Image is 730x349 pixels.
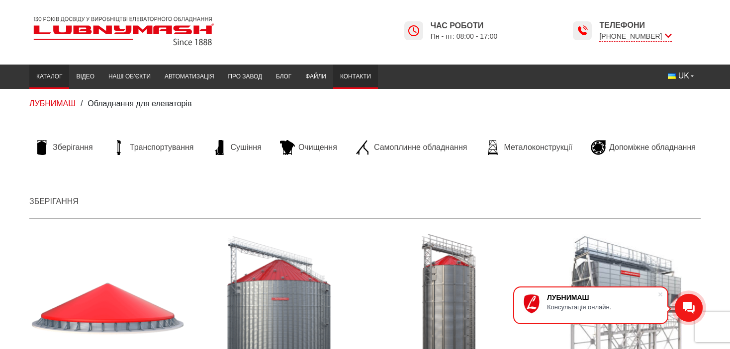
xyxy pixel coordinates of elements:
span: Допоміжне обладнання [609,142,696,153]
span: / [81,99,83,108]
a: Автоматизація [158,67,221,86]
img: Lubnymash time icon [576,25,588,37]
span: Телефони [599,20,671,31]
span: Металоконструкції [504,142,572,153]
span: Зберігання [53,142,93,153]
a: Відео [69,67,101,86]
img: Lubnymash time icon [408,25,420,37]
span: [PHONE_NUMBER] [599,31,671,42]
span: Самоплинне обладнання [374,142,467,153]
a: Зберігання [29,197,79,206]
img: Lubnymash [29,12,218,50]
a: Файли [298,67,333,86]
a: Зберігання [29,140,98,155]
img: Українська [668,73,676,79]
a: Сушіння [207,140,267,155]
div: Консультація онлайн. [547,303,657,311]
span: Пн - пт: 08:00 - 17:00 [431,32,498,41]
a: Контакти [333,67,378,86]
span: Час роботи [431,20,498,31]
a: Блог [269,67,298,86]
a: Металоконструкції [480,140,577,155]
div: ЛУБНИМАШ [547,293,657,301]
a: ЛУБНИМАШ [29,99,76,108]
span: Обладнання для елеваторів [88,99,191,108]
a: Наші об’єкти [101,67,158,86]
span: Сушіння [231,142,262,153]
a: Очищення [275,140,342,155]
span: Транспортування [130,142,194,153]
span: UK [678,70,689,81]
span: Очищення [298,142,337,153]
a: Каталог [29,67,69,86]
a: Транспортування [106,140,199,155]
a: Про завод [221,67,269,86]
a: Самоплинне обладнання [351,140,472,155]
a: Допоміжне обладнання [586,140,701,155]
button: UK [661,67,701,85]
